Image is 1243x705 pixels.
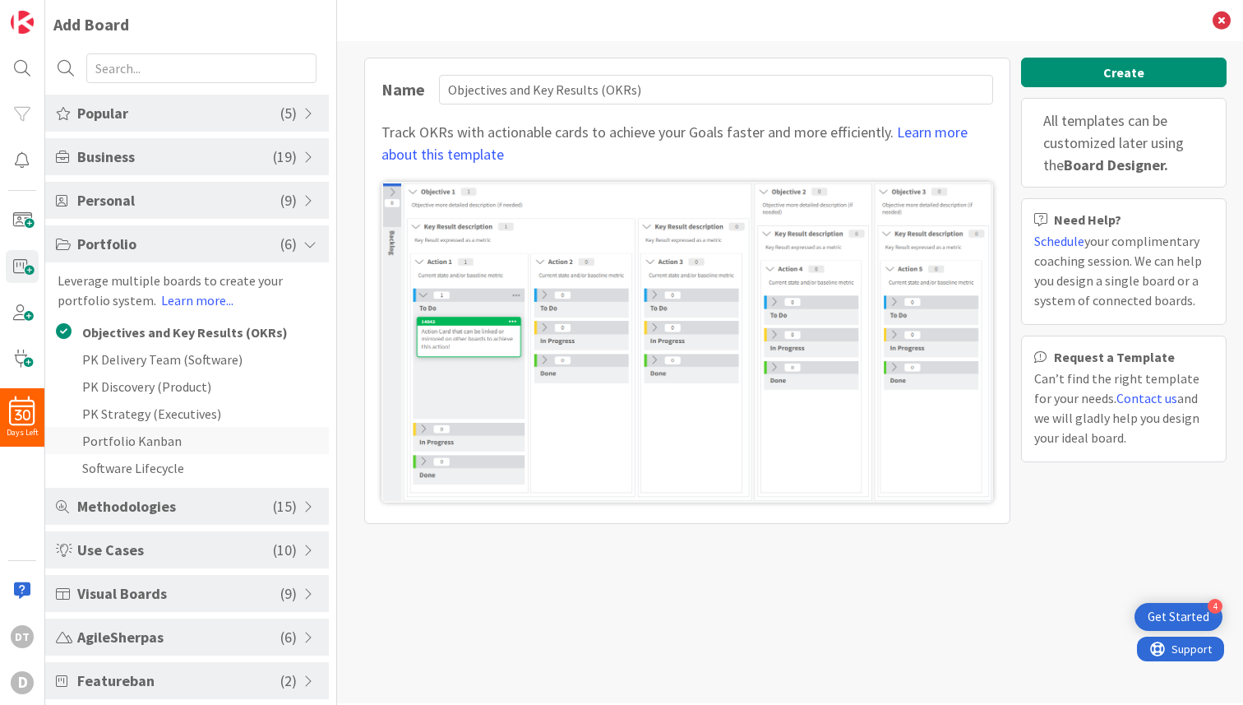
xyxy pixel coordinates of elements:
b: Request a Template [1054,350,1175,364]
span: Support [35,2,75,22]
span: 30 [15,410,30,421]
div: Can’t find the right template for your needs. and we will gladly help you design your ideal board. [1034,369,1213,448]
a: Schedule [1034,233,1084,249]
div: Name [381,77,431,102]
div: All templates can be customized later using the [1021,98,1227,188]
img: Objectives and Key Results (OKRs) [381,182,993,503]
div: Leverage multiple boards to create your portfolio system. [45,271,329,310]
div: 4 [1208,599,1222,614]
li: PK Strategy (Executives) [45,400,329,427]
span: Popular [77,102,280,124]
span: Visual Boards [77,582,280,605]
span: Portfolio [77,233,280,255]
li: Software Lifecycle [45,454,329,481]
input: Search... [86,53,317,83]
div: Get Started [1148,609,1209,625]
span: Featureban [77,670,280,692]
span: ( 5 ) [280,102,297,124]
li: Objectives and Key Results (OKRs) [45,318,329,346]
b: Need Help? [1054,213,1121,226]
span: Personal [77,189,280,211]
span: AgileSherpas [77,626,280,648]
span: ( 9 ) [280,189,297,211]
span: Methodologies [77,495,273,517]
button: Create [1021,58,1227,87]
span: ( 10 ) [273,539,297,561]
span: ( 15 ) [273,495,297,517]
span: ( 19 ) [273,146,297,168]
a: Learn more... [161,292,233,308]
div: DT [11,625,34,648]
span: ( 2 ) [280,670,297,692]
li: Portfolio Kanban [45,427,329,454]
span: ( 6 ) [280,626,297,648]
a: Contact us [1116,390,1177,406]
li: PK Delivery Team (Software) [45,346,329,373]
div: Add Board [53,12,129,37]
b: Board Designer. [1064,155,1168,174]
span: ( 9 ) [280,582,297,605]
li: PK Discovery (Product) [45,373,329,400]
span: Business [77,146,273,168]
img: Visit kanbanzone.com [11,11,34,34]
span: your complimentary coaching session. We can help you design a single board or a system of connect... [1034,233,1202,308]
div: Track OKRs with actionable cards to achieve your Goals faster and more efficiently. [381,121,993,165]
div: D [11,671,34,694]
span: ( 6 ) [280,233,297,255]
div: Open Get Started checklist, remaining modules: 4 [1134,603,1222,631]
span: Use Cases [77,539,273,561]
